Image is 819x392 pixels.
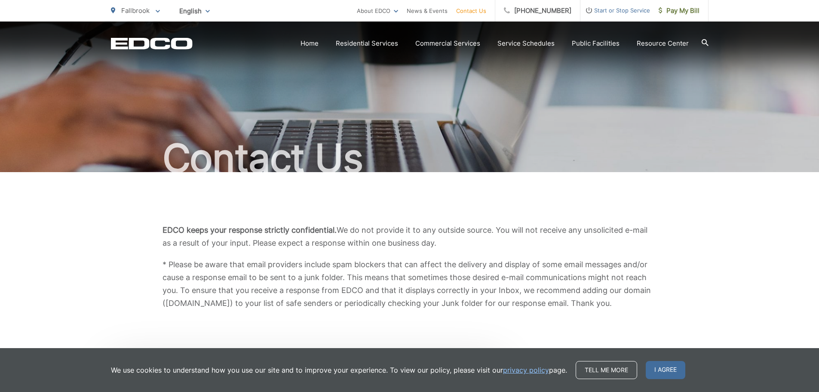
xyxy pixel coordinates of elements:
[173,3,216,19] span: English
[111,37,193,49] a: EDCD logo. Return to the homepage.
[576,361,637,379] a: Tell me more
[301,38,319,49] a: Home
[415,38,480,49] a: Commercial Services
[659,6,699,16] span: Pay My Bill
[336,38,398,49] a: Residential Services
[357,6,398,16] a: About EDCO
[163,225,337,235] b: EDCO keeps your response strictly confidential.
[407,6,448,16] a: News & Events
[121,6,150,15] span: Fallbrook
[163,224,657,250] p: We do not provide it to any outside source. You will not receive any unsolicited e-mail as a resu...
[111,365,567,375] p: We use cookies to understand how you use our site and to improve your experience. To view our pol...
[572,38,620,49] a: Public Facilities
[163,258,657,310] p: * Please be aware that email providers include spam blockers that can affect the delivery and dis...
[111,137,709,180] h1: Contact Us
[497,38,555,49] a: Service Schedules
[646,361,685,379] span: I agree
[456,6,486,16] a: Contact Us
[503,365,549,375] a: privacy policy
[637,38,689,49] a: Resource Center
